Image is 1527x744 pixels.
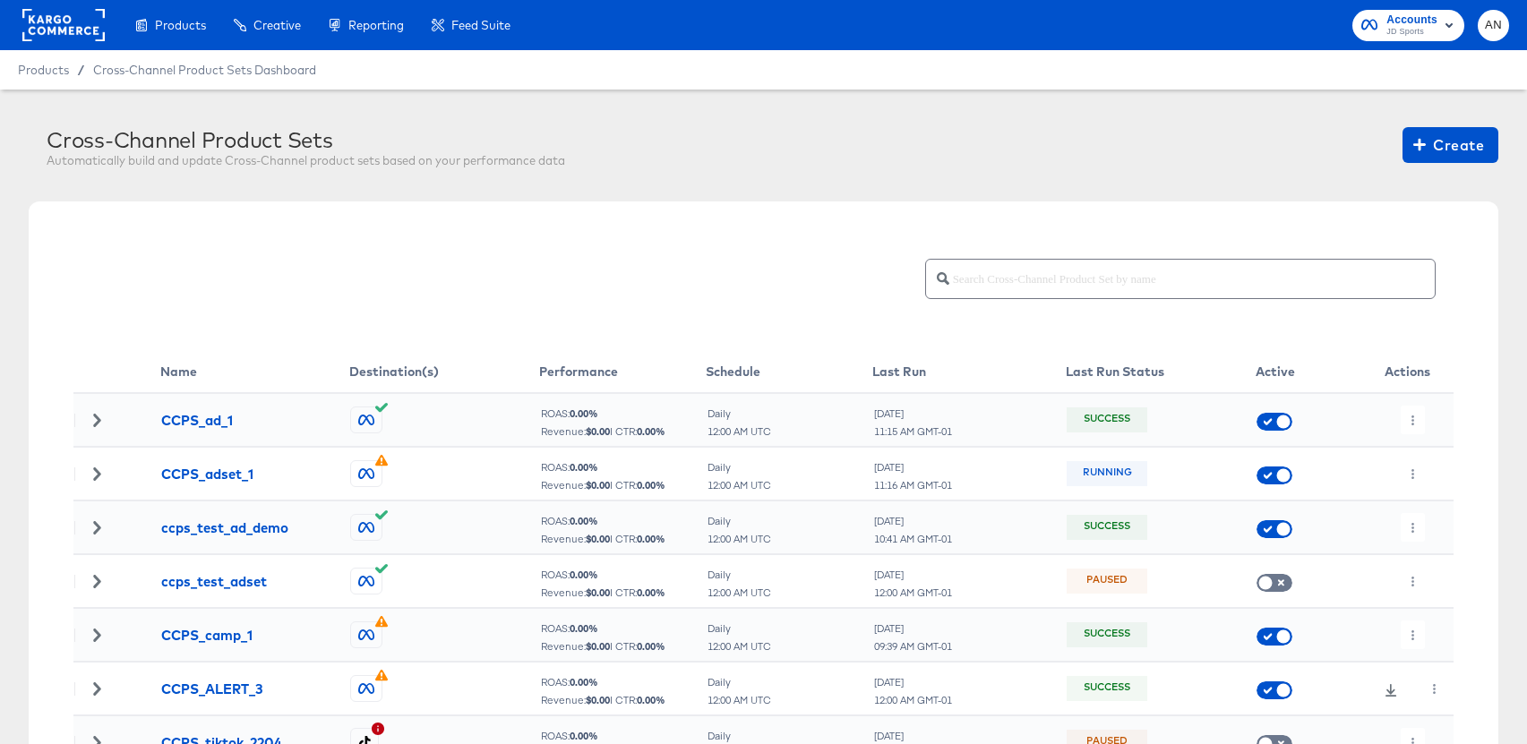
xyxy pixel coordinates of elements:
[637,478,665,492] b: 0.00 %
[873,730,953,742] div: [DATE]
[706,351,872,393] th: Schedule
[707,461,772,474] div: Daily
[586,532,610,545] b: $ 0.00
[1084,680,1130,697] div: Success
[637,693,665,706] b: 0.00 %
[1256,351,1361,393] th: Active
[161,626,253,645] div: CCPS_camp_1
[707,622,772,635] div: Daily
[570,460,598,474] b: 0.00 %
[161,572,267,591] div: ccps_test_adset
[1417,133,1484,158] span: Create
[349,351,539,393] th: Destination(s)
[1084,519,1130,535] div: Success
[707,586,772,599] div: 12:00 AM UTC
[540,640,705,653] div: Revenue: | CTR:
[707,479,772,492] div: 12:00 AM UTC
[707,640,772,653] div: 12:00 AM UTC
[74,521,119,534] div: Toggle Row Expanded
[540,694,705,706] div: Revenue: | CTR:
[1086,573,1128,589] div: Paused
[570,568,598,581] b: 0.00 %
[540,515,705,527] div: ROAS:
[1083,466,1132,482] div: Running
[1386,25,1437,39] span: JD Sports
[540,479,705,492] div: Revenue: | CTR:
[637,532,665,545] b: 0.00 %
[707,569,772,581] div: Daily
[707,515,772,527] div: Daily
[540,622,705,635] div: ROAS:
[47,152,565,169] div: Automatically build and update Cross-Channel product sets based on your performance data
[253,18,301,32] span: Creative
[570,406,598,420] b: 0.00 %
[707,730,772,742] div: Daily
[540,730,705,742] div: ROAS:
[707,676,772,688] div: Daily
[161,411,233,430] div: CCPS_ad_1
[47,127,565,152] div: Cross-Channel Product Sets
[93,63,316,77] a: Cross-Channel Product Sets Dashboard
[637,424,665,438] b: 0.00 %
[873,694,953,706] div: 12:00 AM GMT-01
[1478,10,1509,41] button: AN
[540,533,705,545] div: Revenue: | CTR:
[707,407,772,420] div: Daily
[74,629,119,641] div: Toggle Row Expanded
[707,694,772,706] div: 12:00 AM UTC
[451,18,510,32] span: Feed Suite
[873,622,953,635] div: [DATE]
[1084,627,1130,643] div: Success
[540,569,705,581] div: ROAS:
[1403,127,1498,163] button: Create
[570,729,598,742] b: 0.00 %
[540,461,705,474] div: ROAS:
[540,425,705,438] div: Revenue: | CTR:
[873,407,953,420] div: [DATE]
[873,640,953,653] div: 09:39 AM GMT-01
[540,676,705,688] div: ROAS:
[540,586,705,599] div: Revenue: | CTR:
[1084,412,1130,428] div: Success
[637,639,665,653] b: 0.00 %
[873,533,953,545] div: 10:41 AM GMT-01
[949,252,1435,291] input: Search Cross-Channel Product Set by name
[74,682,119,695] div: Toggle Row Expanded
[161,680,263,698] div: CCPS_ALERT_3
[873,586,953,599] div: 12:00 AM GMT-01
[161,518,288,537] div: ccps_test_ad_demo
[155,18,206,32] span: Products
[586,693,610,706] b: $ 0.00
[873,676,953,688] div: [DATE]
[707,533,772,545] div: 12:00 AM UTC
[74,467,119,480] div: Toggle Row Expanded
[1485,15,1502,36] span: AN
[1361,351,1454,393] th: Actions
[586,639,610,653] b: $ 0.00
[160,351,350,393] th: Name
[873,479,953,492] div: 11:16 AM GMT-01
[873,461,953,474] div: [DATE]
[586,478,610,492] b: $ 0.00
[74,575,119,587] div: Toggle Row Expanded
[18,63,69,77] span: Products
[1386,11,1437,30] span: Accounts
[872,351,1066,393] th: Last Run
[873,569,953,581] div: [DATE]
[570,621,598,635] b: 0.00 %
[1066,351,1256,393] th: Last Run Status
[161,465,253,483] div: CCPS_adset_1
[586,424,610,438] b: $ 0.00
[873,515,953,527] div: [DATE]
[586,586,610,599] b: $ 0.00
[539,351,706,393] th: Performance
[570,514,598,527] b: 0.00 %
[540,407,705,420] div: ROAS:
[707,425,772,438] div: 12:00 AM UTC
[570,675,598,688] b: 0.00 %
[74,414,119,426] div: Toggle Row Expanded
[348,18,404,32] span: Reporting
[69,63,93,77] span: /
[1352,10,1464,41] button: AccountsJD Sports
[637,586,665,599] b: 0.00 %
